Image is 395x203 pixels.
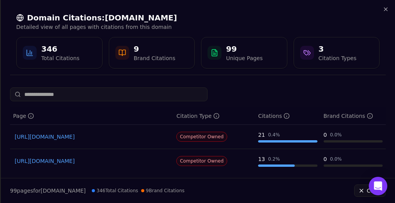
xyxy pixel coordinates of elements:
div: 0.2 % [268,156,280,162]
span: 9 Brand Citations [141,188,184,194]
div: 3 [319,44,356,54]
div: 13 [258,155,265,163]
th: brandCitationCount [321,107,386,125]
span: Competitor Owned [176,156,227,166]
th: page [10,107,173,125]
p: page s for [10,187,86,195]
span: 99 [10,188,17,194]
th: citationTypes [173,107,255,125]
div: Page [13,112,34,120]
div: Total Citations [41,54,79,62]
div: Brand Citations [134,54,176,62]
p: Detailed view of all pages with citations from this domain [16,23,380,31]
div: 9 [134,44,176,54]
div: 21 [258,131,265,139]
h2: Domain Citations: [DOMAIN_NAME] [16,12,380,23]
div: Citations [258,112,290,120]
a: [URL][DOMAIN_NAME] [15,157,169,165]
span: Competitor Owned [176,132,227,142]
div: Citation Types [319,54,356,62]
div: Brand Citations [324,112,373,120]
div: 99 [226,44,263,54]
span: 346 Total Citations [92,188,138,194]
div: 0 [324,155,327,163]
div: 0.4 % [268,132,280,138]
div: Citation Type [176,112,219,120]
span: [DOMAIN_NAME] [41,188,86,194]
a: [URL][DOMAIN_NAME] [15,133,169,141]
div: Unique Pages [226,54,263,62]
div: 0.0 % [330,132,342,138]
button: Close [354,185,386,197]
div: 346 [41,44,79,54]
th: totalCitationCount [255,107,320,125]
div: 0 [324,131,327,139]
div: 0.0 % [330,156,342,162]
